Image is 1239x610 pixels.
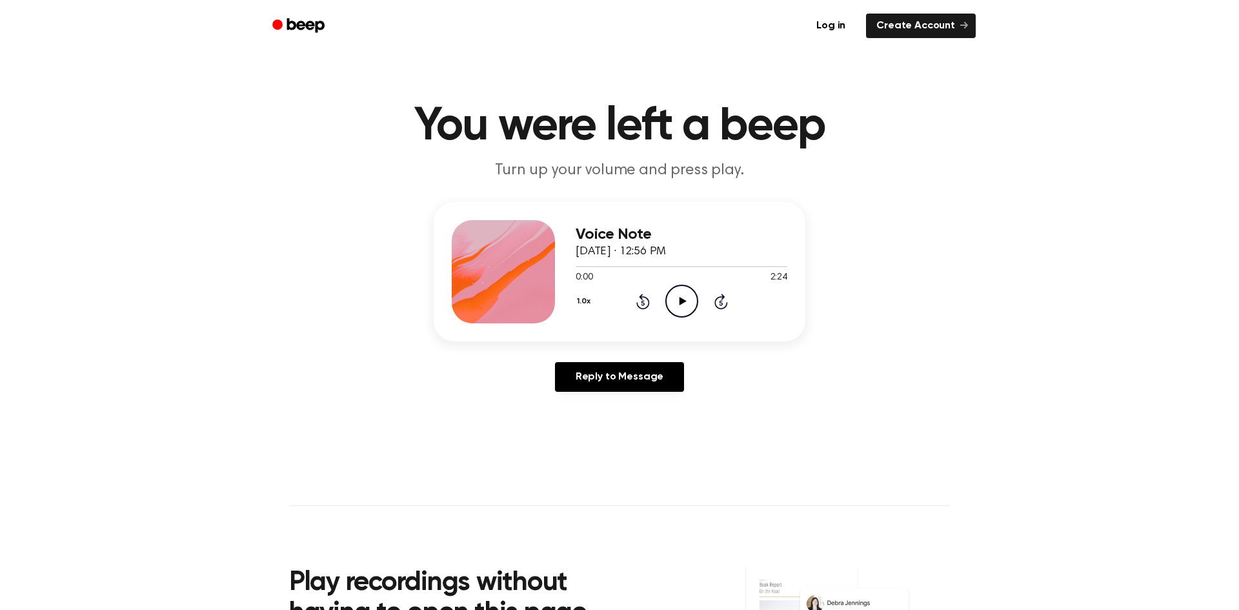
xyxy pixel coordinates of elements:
a: Log in [803,11,858,41]
a: Create Account [866,14,976,38]
h1: You were left a beep [289,103,950,150]
a: Beep [263,14,336,39]
button: 1.0x [576,290,595,312]
p: Turn up your volume and press play. [372,160,867,181]
h3: Voice Note [576,226,787,243]
span: 2:24 [771,271,787,285]
span: 0:00 [576,271,592,285]
a: Reply to Message [555,362,684,392]
span: [DATE] · 12:56 PM [576,246,666,258]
